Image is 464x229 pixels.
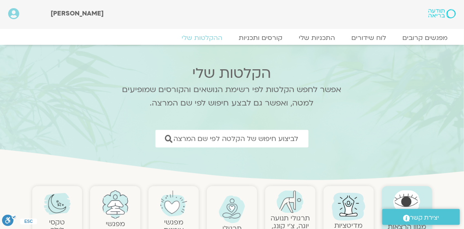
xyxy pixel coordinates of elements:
span: [PERSON_NAME] [51,9,104,18]
a: לביצוע חיפוש של הקלטה לפי שם המרצה [155,130,309,148]
a: ההקלטות שלי [173,34,231,42]
span: יצירת קשר [410,212,440,223]
a: התכניות שלי [291,34,343,42]
h2: הקלטות שלי [111,65,352,81]
a: קורסים ותכניות [231,34,291,42]
span: לביצוע חיפוש של הקלטה לפי שם המרצה [174,135,299,143]
nav: Menu [8,34,456,42]
a: יצירת קשר [382,209,460,225]
a: מפגשים קרובים [394,34,456,42]
a: לוח שידורים [343,34,394,42]
p: אפשר לחפש הקלטות לפי רשימת הנושאים והקורסים שמופיעים למטה, ואפשר גם לבצע חיפוש לפי שם המרצה. [111,83,352,110]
